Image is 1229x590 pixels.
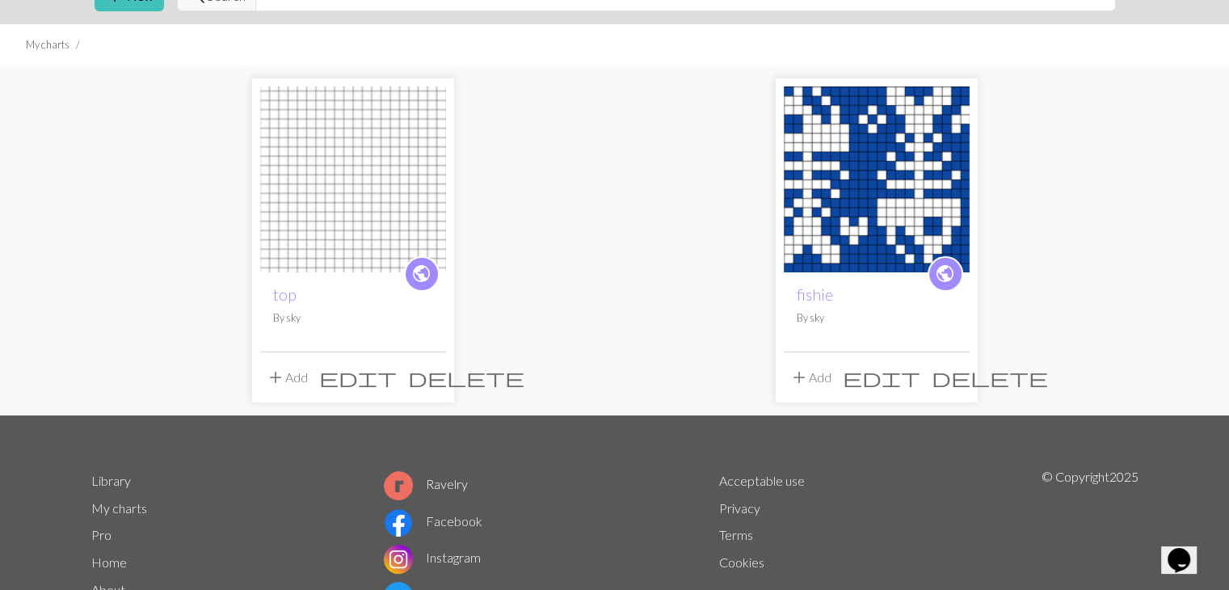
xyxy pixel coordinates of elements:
[404,256,440,292] a: public
[260,86,446,272] img: top
[843,366,920,389] span: edit
[719,527,753,542] a: Terms
[797,310,957,326] p: By sky
[935,258,955,290] i: public
[408,366,524,389] span: delete
[384,545,413,574] img: Instagram logo
[384,471,413,500] img: Ravelry logo
[384,550,481,565] a: Instagram
[784,362,837,393] button: Add
[719,500,760,516] a: Privacy
[719,554,764,570] a: Cookies
[91,554,127,570] a: Home
[26,37,69,53] li: My charts
[260,170,446,185] a: top
[932,366,1048,389] span: delete
[935,261,955,286] span: public
[91,527,112,542] a: Pro
[411,261,431,286] span: public
[928,256,963,292] a: public
[1161,525,1213,574] iframe: chat widget
[91,500,147,516] a: My charts
[91,473,131,488] a: Library
[843,368,920,387] i: Edit
[319,366,397,389] span: edit
[319,368,397,387] i: Edit
[784,170,970,185] a: fishie
[384,513,482,529] a: Facebook
[273,310,433,326] p: By sky
[926,362,1054,393] button: Delete
[402,362,530,393] button: Delete
[384,476,468,491] a: Ravelry
[837,362,926,393] button: Edit
[273,285,297,304] a: top
[411,258,431,290] i: public
[266,366,285,389] span: add
[314,362,402,393] button: Edit
[260,362,314,393] button: Add
[719,473,805,488] a: Acceptable use
[789,366,809,389] span: add
[384,508,413,537] img: Facebook logo
[784,86,970,272] img: fishie
[797,285,833,304] a: fishie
